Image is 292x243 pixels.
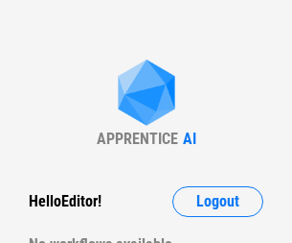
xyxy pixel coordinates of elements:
button: Logout [172,186,263,217]
div: Hello Editor ! [29,186,101,217]
img: Apprentice AI [108,60,185,130]
span: Logout [196,194,239,209]
div: APPRENTICE [97,130,178,148]
div: AI [183,130,196,148]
